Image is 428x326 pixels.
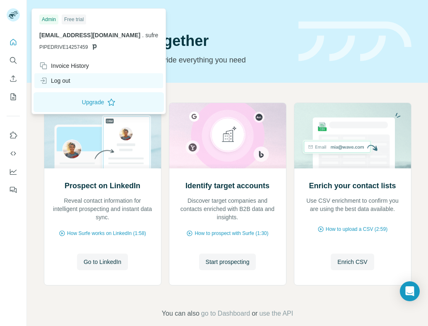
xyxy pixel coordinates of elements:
[39,43,88,51] span: PIPEDRIVE14257459
[169,103,286,168] img: Identify target accounts
[84,258,121,266] span: Go to LinkedIn
[294,103,411,168] img: Enrich your contact lists
[7,53,20,68] button: Search
[252,309,257,319] span: or
[39,77,70,85] div: Log out
[7,71,20,86] button: Enrich CSV
[195,230,268,237] span: How to prospect with Surfe (1:30)
[142,32,144,38] span: .
[62,14,86,24] div: Free trial
[39,14,58,24] div: Admin
[67,230,146,237] span: How Surfe works on LinkedIn (1:58)
[337,258,367,266] span: Enrich CSV
[178,197,278,221] p: Discover target companies and contacts enriched with B2B data and insights.
[303,197,403,213] p: Use CSV enrichment to confirm you are using the best data available.
[34,92,164,112] button: Upgrade
[7,128,20,143] button: Use Surfe on LinkedIn
[145,32,158,38] span: sufre
[53,197,153,221] p: Reveal contact information for intelligent prospecting and instant data sync.
[331,254,374,270] button: Enrich CSV
[201,309,250,319] button: go to Dashboard
[39,62,89,70] div: Invoice History
[7,164,20,179] button: Dashboard
[7,89,20,104] button: My lists
[298,22,411,62] img: banner
[44,103,161,168] img: Prospect on LinkedIn
[7,182,20,197] button: Feedback
[7,146,20,161] button: Use Surfe API
[326,225,387,233] span: How to upload a CSV (2:59)
[65,180,140,192] h2: Prospect on LinkedIn
[309,180,396,192] h2: Enrich your contact lists
[400,281,420,301] div: Open Intercom Messenger
[162,309,200,319] span: You can also
[77,254,128,270] button: Go to LinkedIn
[39,32,140,38] span: [EMAIL_ADDRESS][DOMAIN_NAME]
[259,309,293,319] button: use the API
[7,35,20,50] button: Quick start
[185,180,269,192] h2: Identify target accounts
[206,258,250,266] span: Start prospecting
[199,254,256,270] button: Start prospecting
